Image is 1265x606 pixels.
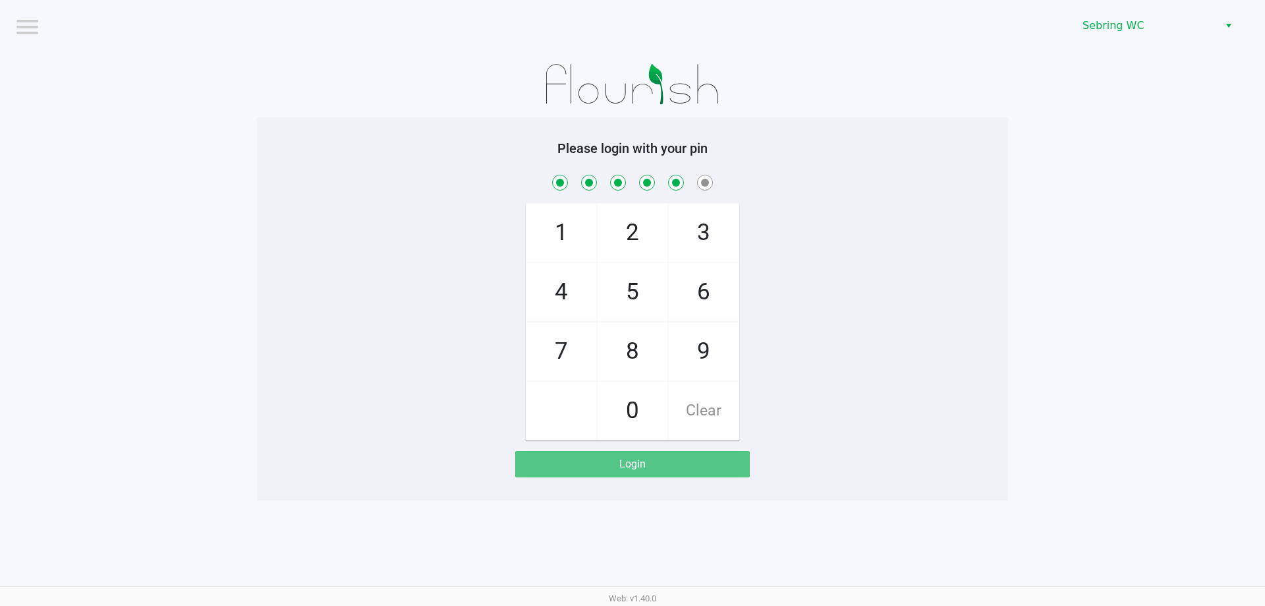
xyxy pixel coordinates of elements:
[669,204,739,262] span: 3
[526,322,596,380] span: 7
[669,382,739,440] span: Clear
[526,204,596,262] span: 1
[669,322,739,380] span: 9
[526,263,596,321] span: 4
[598,204,667,262] span: 2
[609,593,656,603] span: Web: v1.40.0
[669,263,739,321] span: 6
[1219,14,1238,38] button: Select
[598,263,667,321] span: 5
[598,382,667,440] span: 0
[598,322,667,380] span: 8
[1082,18,1211,34] span: Sebring WC
[267,140,998,156] h5: Please login with your pin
